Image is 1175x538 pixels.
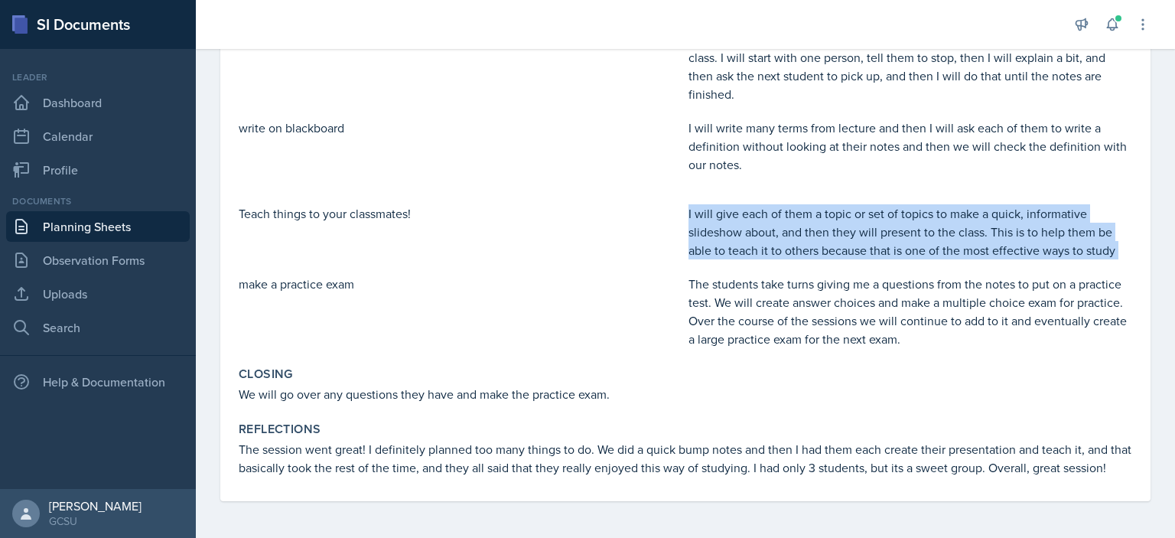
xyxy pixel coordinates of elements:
a: Search [6,312,190,343]
div: Documents [6,194,190,208]
label: Reflections [239,422,321,437]
p: The students take turns giving me a questions from the notes to put on a practice test. We will c... [688,275,1132,348]
label: Closing [239,367,293,382]
div: GCSU [49,514,142,529]
div: [PERSON_NAME] [49,498,142,514]
p: I will write many terms from lecture and then I will ask each of them to write a definition witho... [688,119,1132,174]
a: Uploads [6,279,190,309]
a: Dashboard [6,87,190,118]
p: We will go over any questions they have and make the practice exam. [239,385,1132,403]
a: Profile [6,155,190,185]
p: Students will take turns reading from their notes as a review of what was taught in class. I will... [688,30,1132,103]
p: Teach things to your classmates! [239,204,682,223]
a: Planning Sheets [6,211,190,242]
div: Help & Documentation [6,367,190,397]
p: The session went great! I definitely planned too many things to do. We did a quick bump notes and... [239,440,1132,477]
div: Leader [6,70,190,84]
p: write on blackboard [239,119,682,137]
p: make a practice exam [239,275,682,293]
a: Calendar [6,121,190,152]
p: I will give each of them a topic or set of topics to make a quick, informative slideshow about, a... [688,204,1132,259]
a: Observation Forms [6,245,190,276]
